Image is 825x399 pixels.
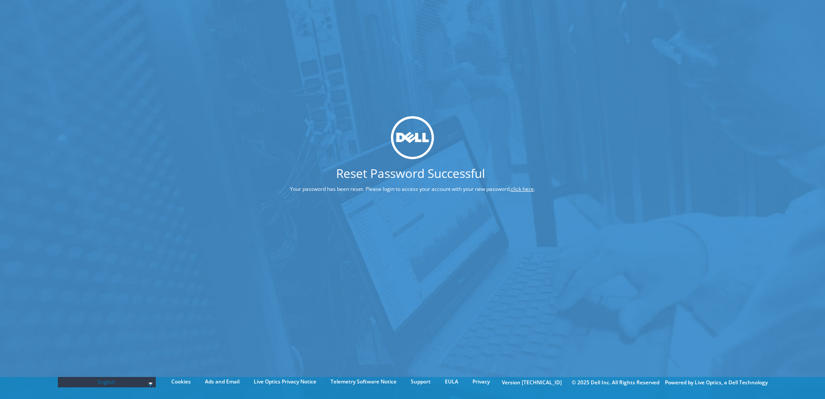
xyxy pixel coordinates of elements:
a: Cookies [165,377,197,386]
li: Powered by Live Optics, a Dell Technology [665,378,768,387]
a: Live Optics Privacy Notice [247,377,323,386]
li: © 2025 Dell Inc. All Rights Reserved [567,378,664,387]
a: Ads and Email [198,377,246,386]
img: dell_svg_logo.svg [391,116,434,159]
p: Your password has been reset. Please login to access your account with your new password, . [258,184,567,194]
a: Support [404,377,437,386]
a: EULA [438,377,465,386]
h1: Reset Password Successful [258,167,563,179]
a: Privacy [466,377,496,386]
a: click here [511,185,534,193]
li: Version [TECHNICAL_ID] [498,378,566,387]
span: English [62,377,152,387]
a: Telemetry Software Notice [324,377,403,386]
